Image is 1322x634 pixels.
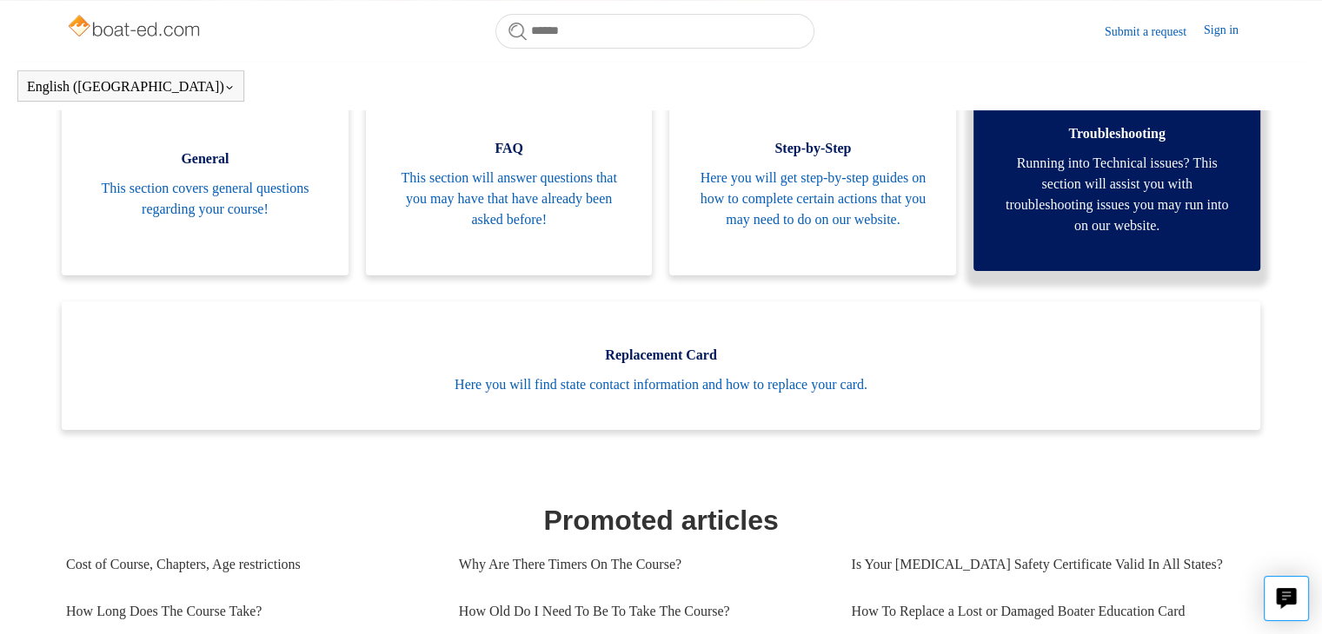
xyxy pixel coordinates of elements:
[695,168,930,230] span: Here you will get step-by-step guides on how to complete certain actions that you may need to do ...
[66,541,433,588] a: Cost of Course, Chapters, Age restrictions
[1264,576,1309,621] button: Live chat
[1000,123,1234,144] span: Troubleshooting
[1204,21,1256,42] a: Sign in
[88,374,1234,395] span: Here you will find state contact information and how to replace your card.
[1000,153,1234,236] span: Running into Technical issues? This section will assist you with troubleshooting issues you may r...
[366,84,653,275] a: FAQ This section will answer questions that you may have that have already been asked before!
[392,168,627,230] span: This section will answer questions that you may have that have already been asked before!
[973,80,1260,271] a: Troubleshooting Running into Technical issues? This section will assist you with troubleshooting ...
[459,541,826,588] a: Why Are There Timers On The Course?
[88,345,1234,366] span: Replacement Card
[88,149,322,169] span: General
[669,84,956,275] a: Step-by-Step Here you will get step-by-step guides on how to complete certain actions that you ma...
[27,79,235,95] button: English ([GEOGRAPHIC_DATA])
[851,541,1244,588] a: Is Your [MEDICAL_DATA] Safety Certificate Valid In All States?
[1105,23,1204,41] a: Submit a request
[66,499,1256,541] h1: Promoted articles
[392,138,627,159] span: FAQ
[66,10,204,45] img: Boat-Ed Help Center home page
[88,178,322,220] span: This section covers general questions regarding your course!
[62,84,349,275] a: General This section covers general questions regarding your course!
[495,14,814,49] input: Search
[62,301,1260,430] a: Replacement Card Here you will find state contact information and how to replace your card.
[695,138,930,159] span: Step-by-Step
